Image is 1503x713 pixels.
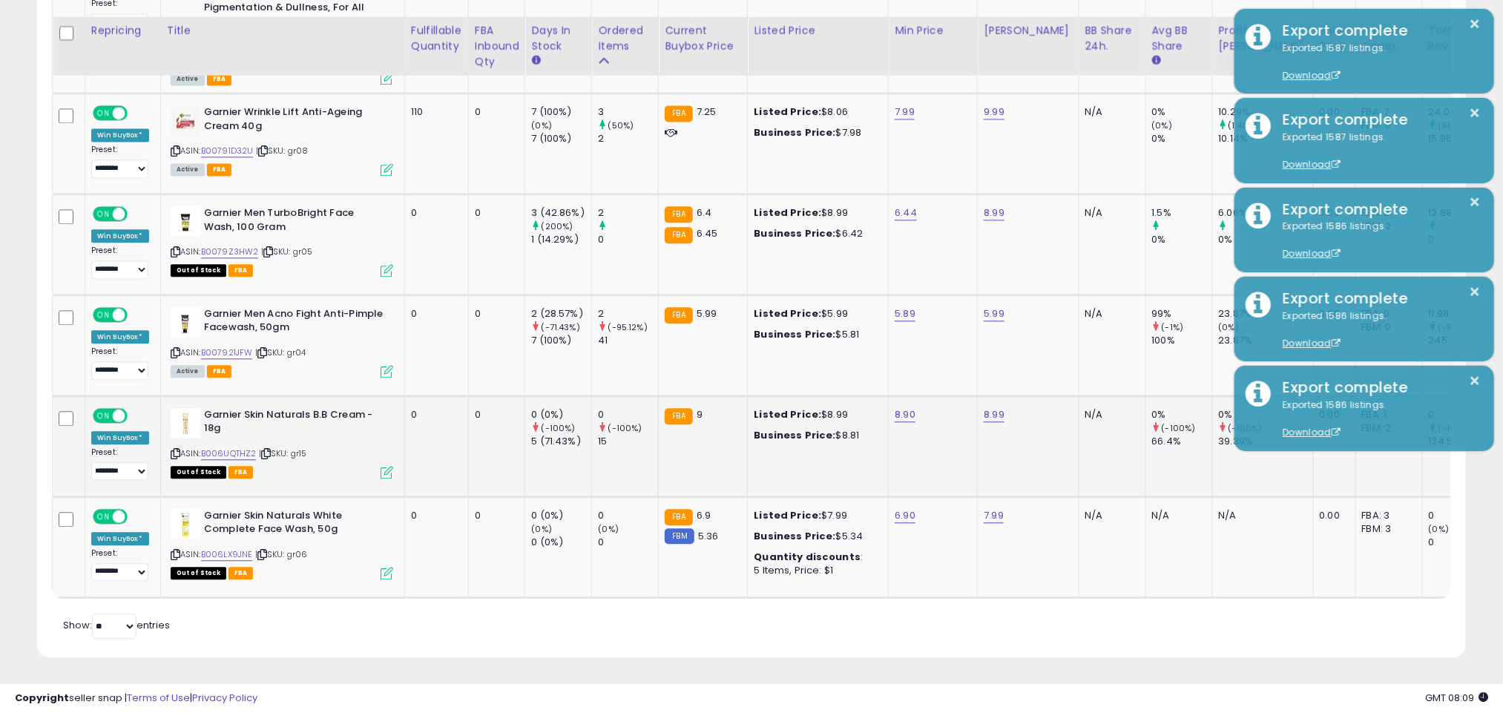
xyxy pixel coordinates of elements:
a: Download [1283,158,1341,171]
div: 6.06% [1219,206,1313,220]
a: Download [1283,247,1341,260]
div: 3 (42.86%) [531,206,591,220]
div: Export complete [1272,109,1483,131]
div: 0 [598,536,658,549]
div: $5.34 [754,530,877,543]
small: (-100%) [608,422,642,434]
b: Listed Price: [754,206,821,220]
a: B0079Z3HW2 [201,246,259,258]
span: 6.45 [697,226,718,240]
div: 0 [1429,509,1489,522]
small: (-100%) [1162,422,1196,434]
div: Win BuyBox * [91,431,149,444]
a: 6.90 [895,508,915,523]
a: B007921JFW [201,346,253,359]
div: Win BuyBox * [91,330,149,344]
div: $8.81 [754,429,877,442]
div: ASIN: [171,408,393,477]
b: Listed Price: [754,508,821,522]
span: OFF [125,107,149,119]
button: × [1470,104,1481,122]
a: 5.89 [895,306,915,321]
div: N/A [1085,206,1134,220]
span: ON [94,107,113,119]
button: × [1470,193,1481,211]
a: Privacy Policy [192,691,257,705]
div: N/A [1085,509,1134,522]
small: FBA [665,408,692,424]
div: Preset: [91,548,149,581]
div: Exported 1587 listings. [1272,42,1483,83]
div: Export complete [1272,20,1483,42]
div: Current Buybox Price [665,22,741,53]
span: FBA [228,466,254,479]
a: 8.99 [984,206,1004,220]
div: 0 [598,233,658,246]
div: 110 [411,105,457,119]
a: Terms of Use [127,691,190,705]
div: 0% [1219,233,1313,246]
button: × [1470,15,1481,33]
span: FBA [228,567,254,579]
div: ASIN: [171,206,393,275]
span: All listings that are currently out of stock and unavailable for purchase on Amazon [171,567,226,579]
small: (0%) [531,119,552,131]
div: 0 (0%) [531,408,591,421]
a: 5.99 [984,306,1004,321]
div: 0 [475,105,514,119]
b: Business Price: [754,327,835,341]
span: All listings that are currently out of stock and unavailable for purchase on Amazon [171,466,226,479]
div: seller snap | | [15,691,257,706]
strong: Copyright [15,691,69,705]
div: : [754,551,877,564]
small: (-95.12%) [608,321,648,333]
small: Avg BB Share. [1152,53,1161,67]
div: ASIN: [171,509,393,578]
b: Listed Price: [754,306,821,321]
span: Show: entries [63,618,170,632]
div: Preset: [91,145,149,177]
span: 6.9 [697,508,711,522]
div: 23.87% [1219,307,1313,321]
span: All listings currently available for purchase on Amazon [171,73,205,85]
div: 2 (28.57%) [531,307,591,321]
div: ASIN: [171,307,393,376]
a: 9.99 [984,105,1004,119]
div: Avg BB Share [1152,22,1206,53]
b: Business Price: [754,226,835,240]
div: Profit [PERSON_NAME] [1219,22,1307,53]
span: All listings currently available for purchase on Amazon [171,163,205,176]
small: FBA [665,307,692,323]
div: Fulfillable Quantity [411,22,462,53]
div: Preset: [91,246,149,278]
div: 10.29% [1219,105,1313,119]
div: 0 [1429,536,1489,549]
span: | SKU: gr06 [255,548,308,560]
div: Listed Price [754,22,882,38]
span: FBA [207,73,232,85]
span: OFF [125,308,149,321]
span: | SKU: gr08 [256,145,309,157]
div: Ordered Items [598,22,652,53]
small: (-1%) [1162,321,1184,333]
a: Download [1283,69,1341,82]
div: 10.14% [1219,132,1313,145]
div: N/A [1152,509,1201,522]
div: $8.99 [754,408,877,421]
div: 0 [475,509,514,522]
div: $5.99 [754,307,877,321]
span: 5.36 [698,529,719,543]
div: $7.99 [754,509,877,522]
img: 31x35wXIiDL._SL40_.jpg [171,307,200,337]
small: FBA [665,227,692,243]
small: (200%) [542,220,573,232]
span: FBA [207,163,232,176]
b: Business Price: [754,529,835,543]
div: 1 (14.29%) [531,233,591,246]
div: 0 [598,509,658,522]
div: 0% [1152,132,1212,145]
span: ON [94,409,113,421]
div: Repricing [91,22,154,38]
span: All listings that are currently out of stock and unavailable for purchase on Amazon [171,264,226,277]
b: Quantity discounts [754,550,861,564]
